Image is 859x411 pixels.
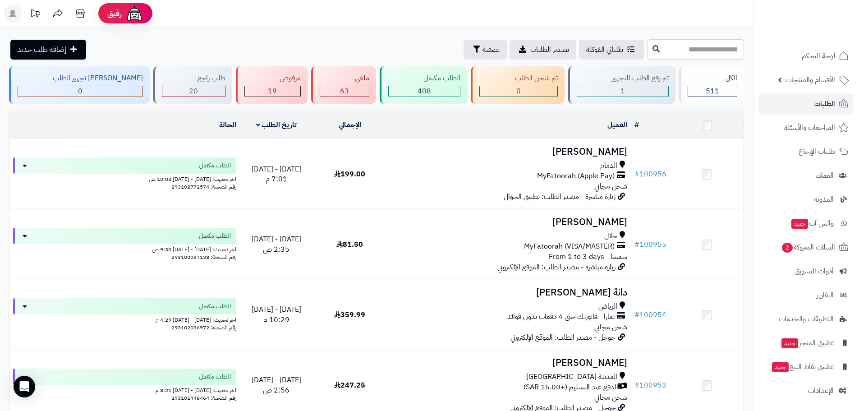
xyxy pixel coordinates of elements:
[199,231,231,240] span: الطلب مكتمل
[759,212,854,234] a: وآتس آبجديد
[791,219,808,229] span: جديد
[759,380,854,402] a: الإعدادات
[779,313,834,325] span: التطبيقات والخدمات
[759,308,854,330] a: التطبيقات والخدمات
[504,191,616,202] span: زيارة مباشرة - مصدر الطلب: تطبيق الجوال
[334,380,365,391] span: 247.25
[598,301,617,312] span: الرياض
[795,265,834,277] span: أدوات التسويق
[634,239,639,250] span: #
[336,239,363,250] span: 81.50
[790,217,834,230] span: وآتس آب
[152,66,234,104] a: طلب راجع 20
[340,86,349,97] span: 63
[524,382,618,393] span: الدفع عند التسليم (+15.00 SAR)
[772,362,789,372] span: جديد
[814,193,834,206] span: المدونة
[516,86,521,97] span: 0
[339,120,361,130] a: الإجمالي
[171,323,236,332] span: رقم الشحنة: 293102036972
[607,120,627,130] a: العميل
[759,93,854,115] a: الطلبات
[13,385,236,394] div: اخر تحديث: [DATE] - [DATE] 8:21 م
[171,253,236,261] span: رقم الشحنة: 293102037128
[464,40,507,60] button: تصفية
[530,44,569,55] span: تصدير الطلبات
[802,50,835,62] span: لوحة التحكم
[817,289,834,301] span: التقارير
[759,260,854,282] a: أدوات التسويق
[577,73,669,83] div: تم رفع الطلب للتجهيز
[390,147,627,157] h3: [PERSON_NAME]
[252,374,301,396] span: [DATE] - [DATE] 2:56 ص
[808,384,834,397] span: الإعدادات
[782,243,793,253] span: 2
[510,332,616,343] span: جوجل - مصدر الطلب: الموقع الإلكتروني
[334,169,365,180] span: 199.00
[390,217,627,227] h3: [PERSON_NAME]
[320,73,369,83] div: ملغي
[600,161,617,171] span: الدمام
[586,44,623,55] span: طلباتي المُوكلة
[620,86,625,97] span: 1
[677,66,746,104] a: الكل511
[594,322,627,332] span: شحن مجاني
[771,360,834,373] span: تطبيق نقاط البيع
[78,86,83,97] span: 0
[320,86,369,97] div: 63
[7,66,152,104] a: [PERSON_NAME] تجهيز الطلب 0
[18,73,143,83] div: [PERSON_NAME] تجهيز الطلب
[759,189,854,210] a: المدونة
[759,165,854,186] a: العملاء
[378,66,469,104] a: الطلب مكتمل 408
[14,376,35,397] div: Open Intercom Messenger
[107,8,122,19] span: رفيق
[390,358,627,368] h3: [PERSON_NAME]
[252,164,301,185] span: [DATE] - [DATE] 7:01 م
[479,73,557,83] div: تم شحن الطلب
[507,312,615,322] span: تمارا - فاتورتك حتى 4 دفعات بدون فوائد
[199,161,231,170] span: الطلب مكتمل
[537,171,615,181] span: MyFatoorah (Apple Pay)
[388,73,460,83] div: الطلب مكتمل
[759,117,854,139] a: المراجعات والأسئلة
[18,44,66,55] span: إضافة طلب جديد
[634,309,666,320] a: #100954
[688,73,737,83] div: الكل
[759,284,854,306] a: التقارير
[245,86,300,97] div: 19
[759,141,854,162] a: طلبات الإرجاع
[524,241,615,252] span: MyFatoorah (VISA/MASTER)
[634,169,666,180] a: #100956
[10,40,86,60] a: إضافة طلب جديد
[497,262,616,272] span: زيارة مباشرة - مصدر الطلب: الموقع الإلكتروني
[480,86,557,97] div: 0
[566,66,677,104] a: تم رفع الطلب للتجهيز 1
[189,86,198,97] span: 20
[799,145,835,158] span: طلبات الإرجاع
[510,40,576,60] a: تصدير الطلبات
[816,169,834,182] span: العملاء
[759,332,854,354] a: تطبيق المتجرجديد
[781,241,835,254] span: السلات المتروكة
[24,5,46,25] a: تحديثات المنصة
[268,86,277,97] span: 19
[162,73,225,83] div: طلب راجع
[171,183,236,191] span: رقم الشحنة: 293102772574
[759,45,854,67] a: لوحة التحكم
[634,120,639,130] a: #
[18,86,142,97] div: 0
[256,120,297,130] a: تاريخ الطلب
[634,239,666,250] a: #100955
[13,244,236,254] div: اخر تحديث: [DATE] - [DATE] 9:30 ص
[594,392,627,403] span: شحن مجاني
[594,181,627,192] span: شحن مجاني
[469,66,566,104] a: تم شحن الطلب 0
[604,231,617,241] span: حائل
[786,74,835,86] span: الأقسام والمنتجات
[199,302,231,311] span: الطلب مكتمل
[219,120,236,130] a: الحالة
[759,356,854,378] a: تطبيق نقاط البيعجديد
[814,97,835,110] span: الطلبات
[482,44,500,55] span: تصفية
